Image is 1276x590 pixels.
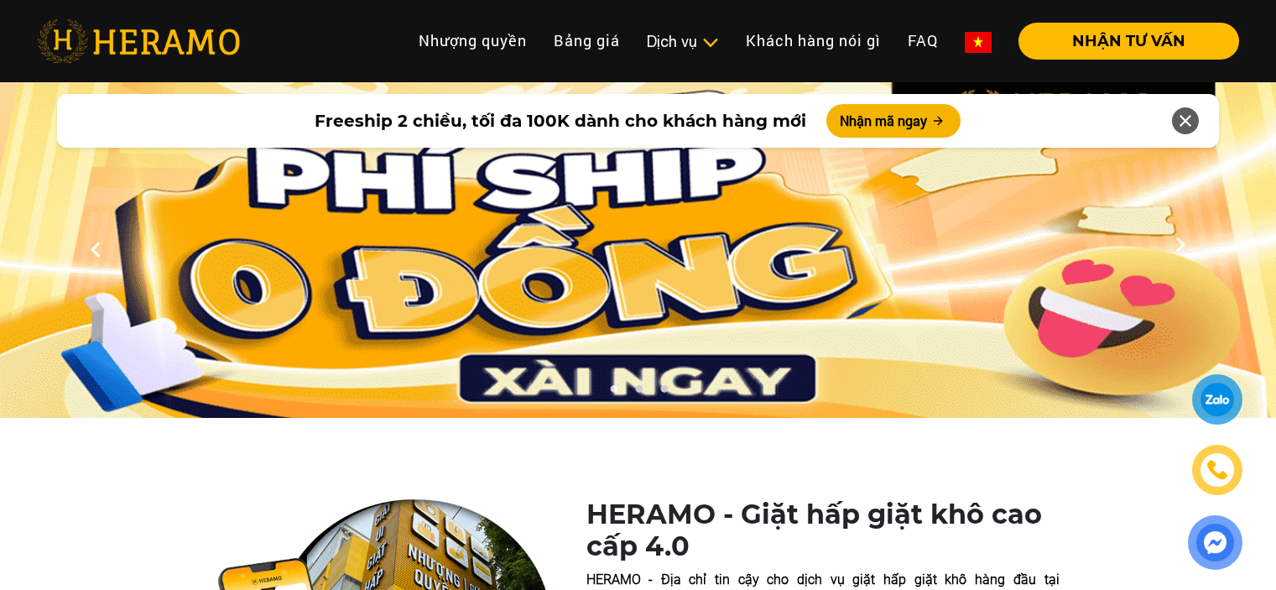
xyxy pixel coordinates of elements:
span: Freeship 2 chiều, tối đa 100K dành cho khách hàng mới [315,108,806,133]
a: phone-icon [1195,447,1240,493]
button: NHẬN TƯ VẤN [1018,23,1239,60]
img: phone-icon [1206,459,1228,481]
img: heramo-logo.png [37,19,240,63]
img: vn-flag.png [965,32,992,53]
a: Bảng giá [540,23,633,59]
div: Dịch vụ [647,30,719,53]
h1: HERAMO - Giặt hấp giặt khô cao cấp 4.0 [586,499,1060,563]
a: NHẬN TƯ VẤN [1005,34,1239,49]
button: 3 [655,384,672,401]
a: Khách hàng nói gì [732,23,894,59]
a: Nhượng quyền [405,23,540,59]
button: Nhận mã ngay [826,104,961,138]
button: 1 [605,384,622,401]
img: subToggleIcon [701,34,719,51]
button: 2 [630,384,647,401]
a: FAQ [894,23,951,59]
